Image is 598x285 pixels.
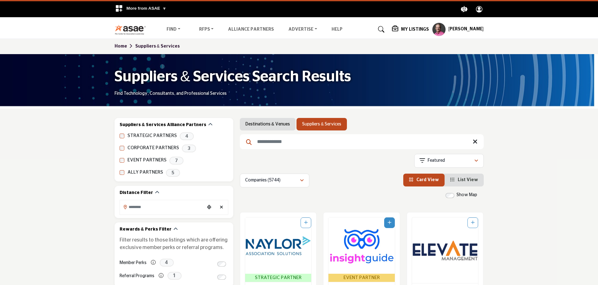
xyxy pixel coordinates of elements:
div: My Listings [392,26,429,33]
p: Filter results to those listings which are offering exclusive member perks or referral programs. [120,236,228,251]
p: Find Technology, Consultants, and Professional Services [115,91,227,97]
img: Site Logo [115,24,149,35]
a: Search [372,24,389,34]
p: Featured [428,158,445,164]
input: Switch to Referral Programs [217,275,226,280]
a: Open Listing in new tab [245,217,312,282]
a: RFPs [195,25,218,34]
label: Referral Programs [120,271,154,282]
label: STRATEGIC PARTNERS [127,132,177,140]
div: More from ASAE [111,1,170,17]
span: List View [458,178,478,182]
span: 4 [160,259,174,267]
a: Alliance Partners [228,27,274,32]
a: Find [162,25,185,34]
input: EVENT PARTNERS checkbox [120,158,124,163]
a: Destinations & Venues [245,121,290,127]
a: Add To List [304,221,308,225]
span: 3 [182,145,196,152]
input: STRATEGIC PARTNERS checkbox [120,134,124,138]
input: Search Keyword [240,134,484,149]
h5: [PERSON_NAME] [448,26,484,33]
li: Card View [403,174,445,186]
h2: Suppliers & Services Alliance Partners [120,122,206,128]
button: Featured [414,154,484,168]
label: ALLY PARTNERS [127,169,163,176]
div: Choose your current location [204,201,214,214]
button: Show hide supplier dropdown [432,23,446,36]
h5: My Listings [401,27,429,32]
label: Member Perks [120,257,147,268]
a: Home [115,44,135,48]
span: More from ASAE [126,6,167,11]
a: Open Listing in new tab [412,217,478,283]
li: List View [445,174,484,186]
a: View Card [409,178,439,182]
h1: Suppliers & Services Search Results [115,67,351,87]
input: ALLY PARTNERS checkbox [120,170,124,175]
h2: Distance Filter [120,190,153,196]
input: CORPORATE PARTNERS checkbox [120,146,124,150]
span: 7 [169,157,183,165]
a: Open Listing in new tab [328,217,395,282]
img: Elevate Management Company [412,217,478,283]
span: 1 [168,272,182,280]
span: 4 [180,132,194,140]
span: STRATEGIC PARTNER [246,274,310,282]
a: View List [450,178,478,182]
input: Search Location [120,201,204,213]
h2: Rewards & Perks Filter [120,226,172,233]
p: Companies (5744) [245,177,281,184]
a: Help [332,27,343,32]
a: Add To List [388,221,391,225]
a: Add To List [471,221,475,225]
a: Suppliers & Services [135,44,180,48]
label: Show Map [456,192,477,198]
span: Card View [416,178,439,182]
span: 5 [166,169,180,177]
a: Suppliers & Services [302,121,341,127]
label: CORPORATE PARTNERS [127,145,179,152]
span: EVENT PARTNER [330,274,394,282]
label: EVENT PARTNERS [127,157,167,164]
div: Clear search location [217,201,226,214]
button: Companies (5744) [240,174,309,187]
img: Insight Guide LLC [328,217,395,274]
img: Naylor Association Solutions [245,217,312,274]
input: Switch to Member Perks [217,262,226,267]
a: Advertise [284,25,322,34]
